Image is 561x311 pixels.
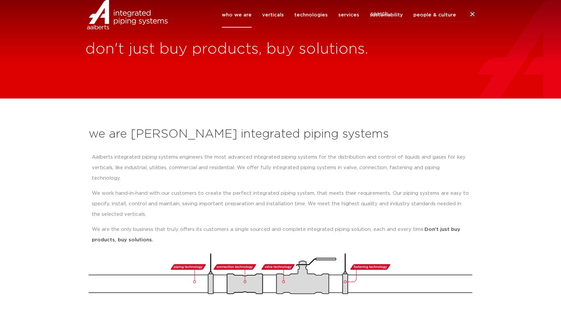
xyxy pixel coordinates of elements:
[338,2,359,28] a: services
[222,2,252,28] a: who we are
[413,2,456,28] a: people & culture
[222,2,456,28] nav: Menu
[262,2,284,28] a: verticals
[92,188,469,220] p: We work hand-in-hand with our customers to create the perfect integrated piping system, that meet...
[294,2,328,28] a: technologies
[89,126,472,142] h2: we are [PERSON_NAME] integrated piping systems
[92,224,469,245] p: We are the only business that truly offers its customers a single sourced and complete integrated...
[92,152,469,184] p: Aalberts integrated piping systems engineers the most advanced integrated piping systems for the ...
[370,2,403,28] a: sustainability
